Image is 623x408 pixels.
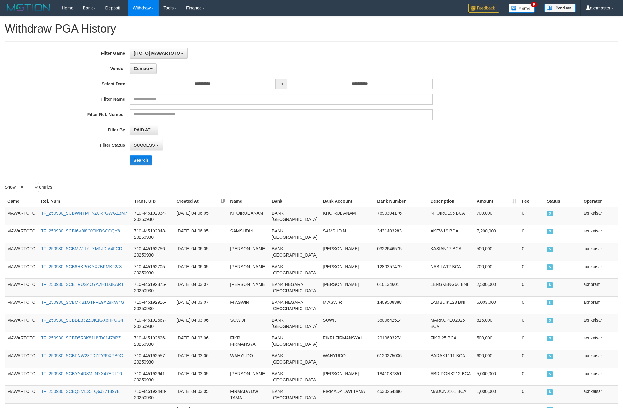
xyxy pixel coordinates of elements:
[5,3,52,13] img: MOTION_logo.png
[519,278,544,296] td: 0
[41,211,127,216] a: TF_250930_SCBWNYMTNZ0R7GWGZ3M7
[41,264,122,269] a: TF_250930_SCB6HKP0KYX7BPMK92J3
[320,332,375,350] td: FIKRI FIRMANSYAH
[130,48,188,59] button: [ITOTO] MAWARTOTO
[5,183,52,192] label: Show entries
[581,332,618,350] td: axnkaisar
[41,300,124,305] a: TF_250930_SCBMKB1GTFFE9X28KW4G
[428,196,474,207] th: Description
[174,225,228,243] td: [DATE] 04:06:05
[428,278,474,296] td: LENGKENG66 BNI
[320,243,375,261] td: [PERSON_NAME]
[320,207,375,225] td: KHOIRUL ANAM
[547,264,553,270] span: SUCCESS
[474,261,519,278] td: 700,000
[134,143,155,148] span: SUCCESS
[275,79,287,89] span: to
[581,314,618,332] td: axnkaisar
[320,314,375,332] td: SUWIJI
[134,66,149,71] span: Combo
[375,243,428,261] td: 0322646575
[174,243,228,261] td: [DATE] 04:06:05
[375,314,428,332] td: 3800642514
[375,385,428,403] td: 4530254386
[581,196,618,207] th: Operator
[228,243,269,261] td: [PERSON_NAME]
[228,196,269,207] th: Name
[581,385,618,403] td: axnkaisar
[519,243,544,261] td: 0
[5,243,38,261] td: MAWARTOTO
[130,140,163,150] button: SUCCESS
[228,278,269,296] td: [PERSON_NAME]
[130,155,152,165] button: Search
[474,314,519,332] td: 815,000
[581,207,618,225] td: axnkaisar
[5,196,38,207] th: Game
[320,296,375,314] td: M ASWIR
[228,296,269,314] td: M ASWIR
[5,278,38,296] td: MAWARTOTO
[428,243,474,261] td: KASIAN17 BCA
[132,332,174,350] td: 710-445192626-20250930
[428,296,474,314] td: LAMBUIK123 BNI
[41,228,120,233] a: TF_250930_SCBI6V8I8OX9KBSCCQY8
[547,211,553,216] span: SUCCESS
[375,207,428,225] td: 7690304176
[581,368,618,385] td: axnkaisar
[5,350,38,368] td: MAWARTOTO
[41,371,122,376] a: TF_250930_SCBYY4D8MLNXX47ERL20
[269,350,321,368] td: BANK [GEOGRAPHIC_DATA]
[269,207,321,225] td: BANK [GEOGRAPHIC_DATA]
[428,261,474,278] td: NABILA12 BCA
[519,368,544,385] td: 0
[519,385,544,403] td: 0
[375,278,428,296] td: 610134601
[474,296,519,314] td: 5,003,000
[519,225,544,243] td: 0
[41,318,123,323] a: TF_250930_SCBBE332ZOK1GX6HPUG4
[269,385,321,403] td: BANK [GEOGRAPHIC_DATA]
[474,332,519,350] td: 500,000
[269,243,321,261] td: BANK [GEOGRAPHIC_DATA]
[174,278,228,296] td: [DATE] 04:03:07
[320,350,375,368] td: WAHYUDO
[174,385,228,403] td: [DATE] 04:03:05
[375,332,428,350] td: 2910693274
[174,296,228,314] td: [DATE] 04:03:07
[16,183,39,192] select: Showentries
[519,196,544,207] th: Fee
[269,196,321,207] th: Bank
[269,368,321,385] td: BANK [GEOGRAPHIC_DATA]
[581,225,618,243] td: axnkaisar
[320,225,375,243] td: SAMSUDIN
[132,368,174,385] td: 710-445192641-20250930
[547,229,553,234] span: SUCCESS
[41,335,121,340] a: TF_250930_SCBD5R3K81HVD01479PZ
[130,63,157,74] button: Combo
[375,196,428,207] th: Bank Number
[132,225,174,243] td: 710-445192948-20250930
[5,368,38,385] td: MAWARTOTO
[581,296,618,314] td: axnbram
[519,350,544,368] td: 0
[132,385,174,403] td: 710-445192448-20250930
[228,350,269,368] td: WAHYUDO
[41,282,124,287] a: TF_250930_SCBTRUSAOYAVH1DJKART
[132,261,174,278] td: 710-445192705-20250930
[428,385,474,403] td: MADUN0101 BCA
[375,350,428,368] td: 6120275036
[509,4,535,13] img: Button%20Memo.svg
[474,278,519,296] td: 2,500,000
[320,385,375,403] td: FIRMADA DWI TAMA
[547,336,553,341] span: SUCCESS
[174,196,228,207] th: Created At: activate to sort column ascending
[174,332,228,350] td: [DATE] 04:03:06
[474,243,519,261] td: 500,000
[269,296,321,314] td: BANK NEGARA [GEOGRAPHIC_DATA]
[228,207,269,225] td: KHOIRUL ANAM
[269,225,321,243] td: BANK [GEOGRAPHIC_DATA]
[428,332,474,350] td: FIKRI25 BCA
[174,314,228,332] td: [DATE] 04:03:06
[474,207,519,225] td: 700,000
